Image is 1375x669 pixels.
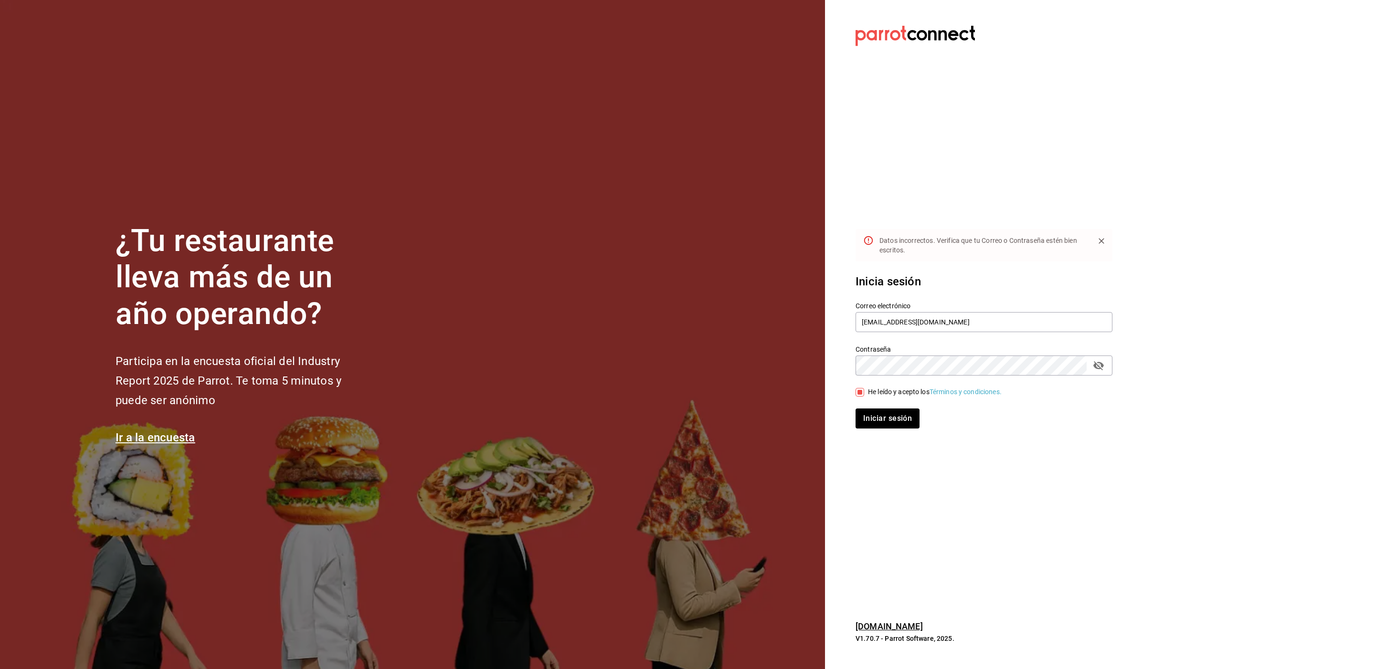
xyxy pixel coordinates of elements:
[856,302,1112,309] label: Correo electrónico
[879,232,1087,259] div: Datos incorrectos. Verifica que tu Correo o Contraseña estén bien escritos.
[856,621,923,631] a: [DOMAIN_NAME]
[116,352,373,410] h2: Participa en la encuesta oficial del Industry Report 2025 de Parrot. Te toma 5 minutos y puede se...
[1090,357,1107,374] button: passwordField
[856,312,1112,332] input: Ingresa tu correo electrónico
[856,345,1112,352] label: Contraseña
[930,388,1002,396] a: Términos y condiciones.
[868,387,1002,397] div: He leído y acepto los
[116,431,195,444] a: Ir a la encuesta
[856,408,920,429] button: Iniciar sesión
[116,223,373,333] h1: ¿Tu restaurante lleva más de un año operando?
[1094,234,1109,248] button: Close
[856,634,1112,643] p: V1.70.7 - Parrot Software, 2025.
[856,273,1112,290] h3: Inicia sesión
